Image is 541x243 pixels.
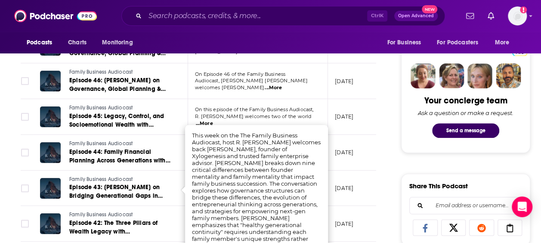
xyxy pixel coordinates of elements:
[417,197,515,214] input: Email address or username...
[196,120,213,127] span: ...More
[21,77,29,85] span: Toggle select row
[413,219,438,236] a: Share on Facebook
[69,184,163,208] span: Episode 43: [PERSON_NAME] on Bridging Generational Gaps in Family Business
[69,176,173,184] a: Family Business Audiocast
[69,140,173,148] a: Family Business Audiocast
[484,9,498,23] a: Show notifications dropdown
[69,104,173,112] a: Family Business Audiocast
[96,34,144,51] button: open menu
[102,37,133,49] span: Monitoring
[69,212,133,218] span: Family Business Audiocast
[387,37,421,49] span: For Business
[195,106,313,112] span: On this episode of the Family Business Audiocast,
[498,219,522,236] a: Copy Link
[508,6,527,25] span: Logged in as emilyjherman
[409,182,468,190] h3: Share This Podcast
[21,220,29,227] span: Toggle select row
[145,9,367,23] input: Search podcasts, credits, & more...
[195,78,308,90] span: Audiocast, [PERSON_NAME] [PERSON_NAME] welcomes [PERSON_NAME]
[195,71,285,77] span: On Episode 46 of the Family Business
[367,10,387,22] span: Ctrl K
[463,9,477,23] a: Show notifications dropdown
[69,148,173,165] a: Episode 44: Family Financial Planning Across Generations with [PERSON_NAME]
[439,63,464,88] img: Barbara Profile
[335,78,353,85] p: [DATE]
[62,34,92,51] a: Charts
[69,105,133,111] span: Family Business Audiocast
[335,113,353,120] p: [DATE]
[69,219,173,236] a: Episode 42: The Three Pillars of Wealth Legacy with [PERSON_NAME] and [PERSON_NAME]
[21,34,63,51] button: open menu
[335,149,353,156] p: [DATE]
[335,184,353,192] p: [DATE]
[69,112,170,137] span: Episode 45: Legacy, Control, and Socioemotional Wealth with [PERSON_NAME] & [PERSON_NAME]
[21,113,29,121] span: Toggle select row
[69,148,170,173] span: Episode 44: Family Financial Planning Across Generations with [PERSON_NAME]
[508,6,527,25] img: User Profile
[265,84,282,91] span: ...More
[394,11,438,21] button: Open AdvancedNew
[424,95,507,106] div: Your concierge team
[69,140,133,146] span: Family Business Audiocast
[69,211,173,219] a: Family Business Audiocast
[69,69,173,76] a: Family Business Audiocast
[496,63,521,88] img: Jon Profile
[411,63,436,88] img: Sydney Profile
[437,37,478,49] span: For Podcasters
[69,176,133,182] span: Family Business Audiocast
[495,37,510,49] span: More
[489,34,520,51] button: open menu
[69,112,173,129] a: Episode 45: Legacy, Control, and Socioemotional Wealth with [PERSON_NAME] & [PERSON_NAME]
[422,5,437,13] span: New
[418,109,513,116] div: Ask a question or make a request.
[467,63,492,88] img: Jules Profile
[69,76,173,93] a: Episode 46: [PERSON_NAME] on Governance, Global Planning & Legacy in the Family Enterprise
[27,37,52,49] span: Podcasts
[520,6,527,13] svg: Add a profile image
[508,6,527,25] button: Show profile menu
[195,113,311,119] span: R. [PERSON_NAME] welcomes two of the world
[21,149,29,156] span: Toggle select row
[121,6,445,26] div: Search podcasts, credits, & more...
[69,183,173,200] a: Episode 43: [PERSON_NAME] on Bridging Generational Gaps in Family Business
[512,196,532,217] div: Open Intercom Messenger
[381,34,432,51] button: open menu
[431,34,491,51] button: open menu
[335,220,353,227] p: [DATE]
[68,37,87,49] span: Charts
[69,77,166,101] span: Episode 46: [PERSON_NAME] on Governance, Global Planning & Legacy in the Family Enterprise
[409,197,522,214] div: Search followers
[14,8,97,24] img: Podchaser - Follow, Share and Rate Podcasts
[469,219,494,236] a: Share on Reddit
[432,123,499,138] button: Send a message
[69,69,133,75] span: Family Business Audiocast
[398,14,434,18] span: Open Advanced
[441,219,466,236] a: Share on X/Twitter
[21,184,29,192] span: Toggle select row
[69,41,166,65] span: Episode 46: [PERSON_NAME] on Governance, Global Planning & Legacy in the Family Enterprise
